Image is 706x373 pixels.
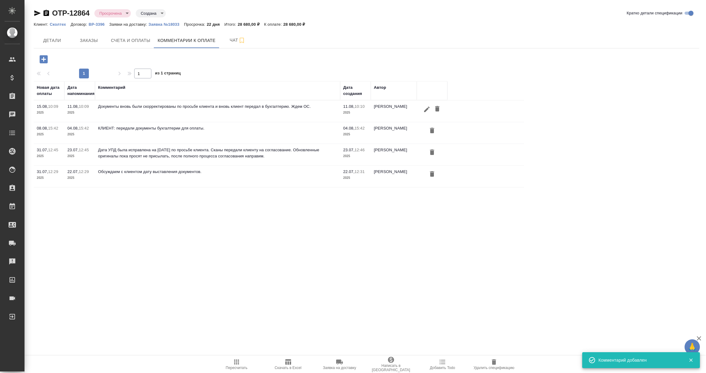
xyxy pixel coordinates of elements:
[37,175,61,181] p: 2025
[94,9,131,17] div: Просрочена
[371,144,417,165] td: [PERSON_NAME]
[158,37,216,44] span: Комментарии к оплате
[97,11,123,16] button: Просрочена
[109,22,148,27] p: Заявки на доставку:
[52,9,89,17] a: OTP-12864
[355,104,365,109] p: 10:10
[89,21,109,27] a: ВР-3396
[98,125,337,131] p: КЛИЕНТ: передали документы бухгалтерии для оплаты.
[67,85,94,97] div: Дата напоминания
[343,153,368,159] p: 2025
[343,169,355,174] p: 22.07,
[343,110,368,116] p: 2025
[37,169,48,174] p: 31.07,
[37,131,61,138] p: 2025
[111,37,150,44] span: Счета и оплаты
[98,147,337,159] p: Дата УПД была исправлена на [DATE] по просьбе клиента. Сканы передали клиенту на согласование. Об...
[50,22,70,27] p: Сколтех
[371,122,417,144] td: [PERSON_NAME]
[155,70,181,78] span: из 1 страниц
[37,85,61,97] div: Новая дата оплаты
[371,100,417,122] td: [PERSON_NAME]
[627,10,682,16] span: Кратко детали спецификации
[48,169,58,174] p: 12:29
[685,357,697,363] button: Закрыть
[223,36,252,44] span: Чат
[37,148,48,152] p: 31.07,
[37,37,67,44] span: Детали
[355,126,365,130] p: 15:42
[48,126,58,130] p: 15:42
[37,126,48,130] p: 08.08,
[343,85,368,97] div: Дата создания
[79,126,89,130] p: 15:42
[37,110,61,116] p: 2025
[79,148,89,152] p: 12:45
[207,22,225,27] p: 22 дня
[432,104,442,115] button: Удалить
[50,21,70,27] a: Сколтех
[283,22,309,27] p: 28 680,00 ₽
[67,148,79,152] p: 23.07,
[43,9,50,17] button: Скопировать ссылку
[427,125,437,137] button: Удалить
[184,22,207,27] p: Просрочка:
[343,175,368,181] p: 2025
[224,22,237,27] p: Итого:
[355,148,365,152] p: 12:46
[48,148,58,152] p: 12:45
[343,131,368,138] p: 2025
[67,169,79,174] p: 22.07,
[98,85,125,91] div: Комментарий
[343,148,355,152] p: 23.07,
[355,169,365,174] p: 12:31
[74,37,104,44] span: Заказы
[136,9,165,17] div: Просрочена
[687,341,697,353] span: 🙏
[139,11,158,16] button: Создана
[67,153,92,159] p: 2025
[343,104,355,109] p: 11.08,
[264,22,283,27] p: К оплате:
[149,22,184,27] p: Заявка №18033
[34,22,50,27] p: Клиент:
[70,22,89,27] p: Договор:
[427,147,437,158] button: Удалить
[37,104,48,109] p: 15.08,
[149,21,184,28] button: Заявка №18033
[427,169,437,180] button: Удалить
[98,104,337,110] p: Документы вновь были скорректированы по просьбе клиента и вновь клиент передал в бухгалтерию. Жде...
[371,166,417,187] td: [PERSON_NAME]
[89,22,109,27] p: ВР-3396
[67,110,92,116] p: 2025
[598,357,679,363] div: Комментарий добавлен
[35,53,52,66] button: Добавить комментарий
[685,339,700,355] button: 🙏
[238,37,245,44] svg: Подписаться
[374,85,386,91] div: Автор
[98,169,337,175] p: Обсуждаем с клиентом дату выставления документов.
[343,126,355,130] p: 04.08,
[37,153,61,159] p: 2025
[422,104,432,115] button: Редактировать
[79,169,89,174] p: 12:29
[48,104,58,109] p: 10:09
[67,126,79,130] p: 04.08,
[67,131,92,138] p: 2025
[34,9,41,17] button: Скопировать ссылку для ЯМессенджера
[79,104,89,109] p: 10:09
[67,104,79,109] p: 11.08,
[67,175,92,181] p: 2025
[238,22,264,27] p: 28 680,00 ₽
